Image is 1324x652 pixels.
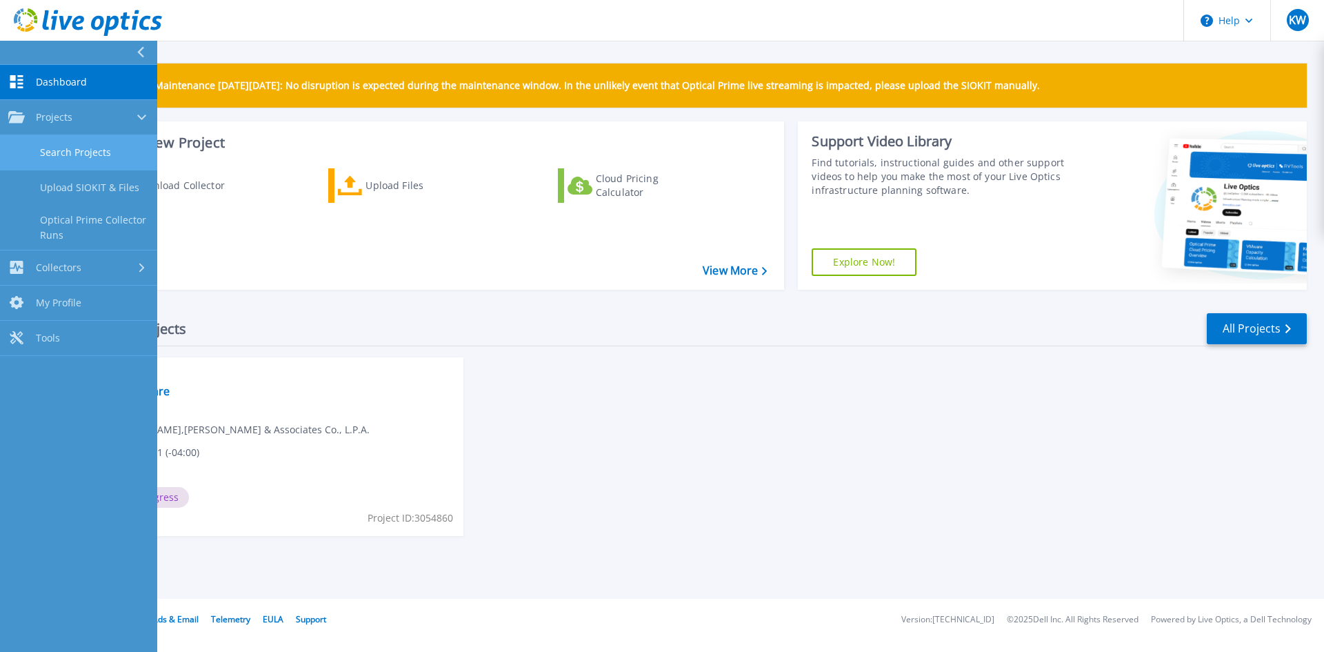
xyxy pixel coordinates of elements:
[812,156,1071,197] div: Find tutorials, instructional guides and other support videos to help you make the most of your L...
[1289,14,1306,26] span: KW
[596,172,706,199] div: Cloud Pricing Calculator
[901,615,994,624] li: Version: [TECHNICAL_ID]
[368,511,453,526] span: Project ID: 3054860
[104,366,455,381] span: Optical Prime
[36,297,81,309] span: My Profile
[1007,615,1139,624] li: © 2025 Dell Inc. All Rights Reserved
[812,248,916,276] a: Explore Now!
[1151,615,1312,624] li: Powered by Live Optics, a Dell Technology
[328,168,482,203] a: Upload Files
[211,613,250,625] a: Telemetry
[812,132,1071,150] div: Support Video Library
[133,172,243,199] div: Download Collector
[152,613,199,625] a: Ads & Email
[104,422,370,437] span: [PERSON_NAME] , [PERSON_NAME] & Associates Co., L.P.A.
[103,80,1040,91] p: Scheduled Maintenance [DATE][DATE]: No disruption is expected during the maintenance window. In t...
[98,168,252,203] a: Download Collector
[36,111,72,124] span: Projects
[558,168,712,203] a: Cloud Pricing Calculator
[365,172,476,199] div: Upload Files
[98,135,767,150] h3: Start a New Project
[36,332,60,344] span: Tools
[1207,313,1307,344] a: All Projects
[36,261,81,274] span: Collectors
[263,613,283,625] a: EULA
[703,264,767,277] a: View More
[296,613,326,625] a: Support
[36,76,87,88] span: Dashboard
